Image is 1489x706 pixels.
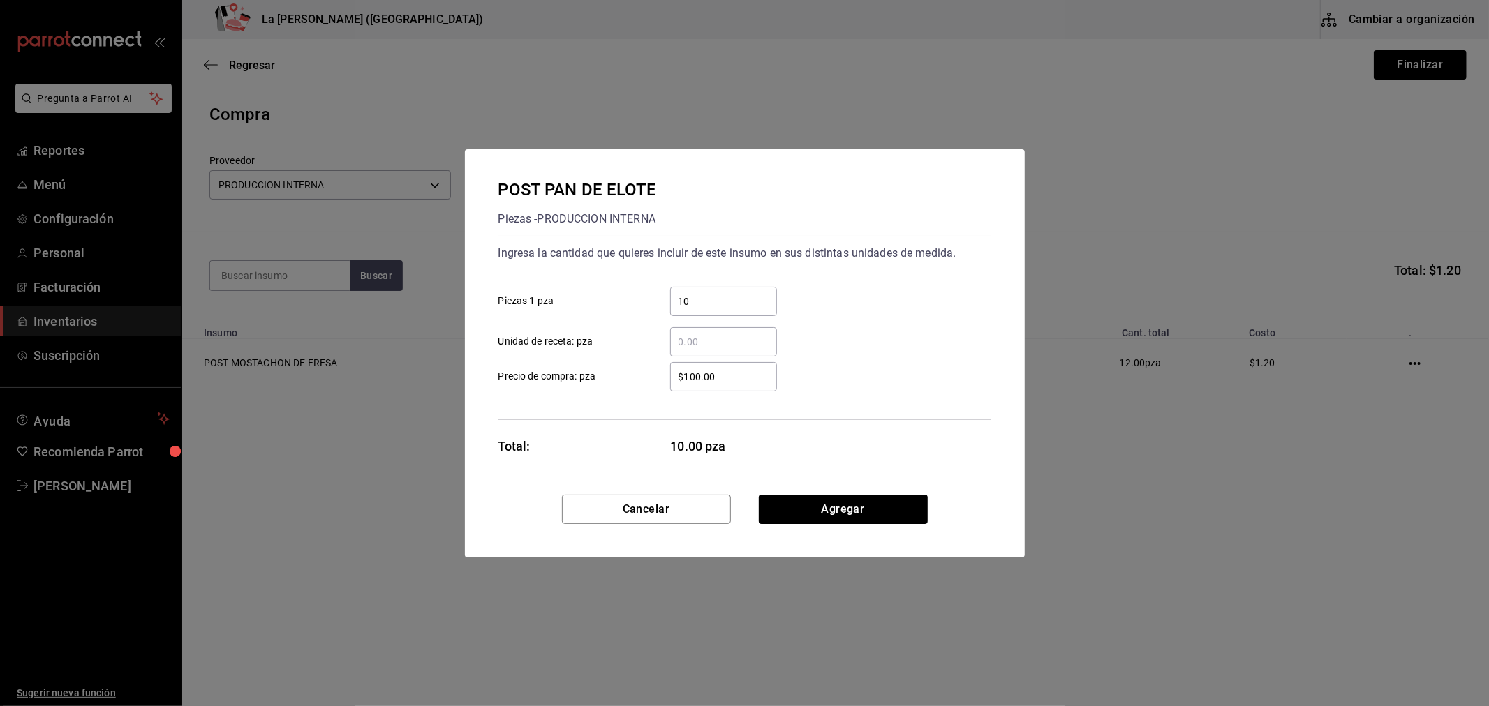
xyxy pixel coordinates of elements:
[671,437,778,456] span: 10.00 pza
[562,495,731,524] button: Cancelar
[498,177,657,202] div: POST PAN DE ELOTE
[670,368,777,385] input: Precio de compra: pza
[498,369,596,384] span: Precio de compra: pza
[670,333,777,350] input: Unidad de receta: pza
[498,437,531,456] div: Total:
[498,242,991,264] div: Ingresa la cantidad que quieres incluir de este insumo en sus distintas unidades de medida.
[498,208,657,230] div: Piezas - PRODUCCION INTERNA
[498,294,554,308] span: Piezas 1 pza
[759,495,928,524] button: Agregar
[670,293,777,310] input: Piezas 1 pza
[498,334,593,349] span: Unidad de receta: pza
